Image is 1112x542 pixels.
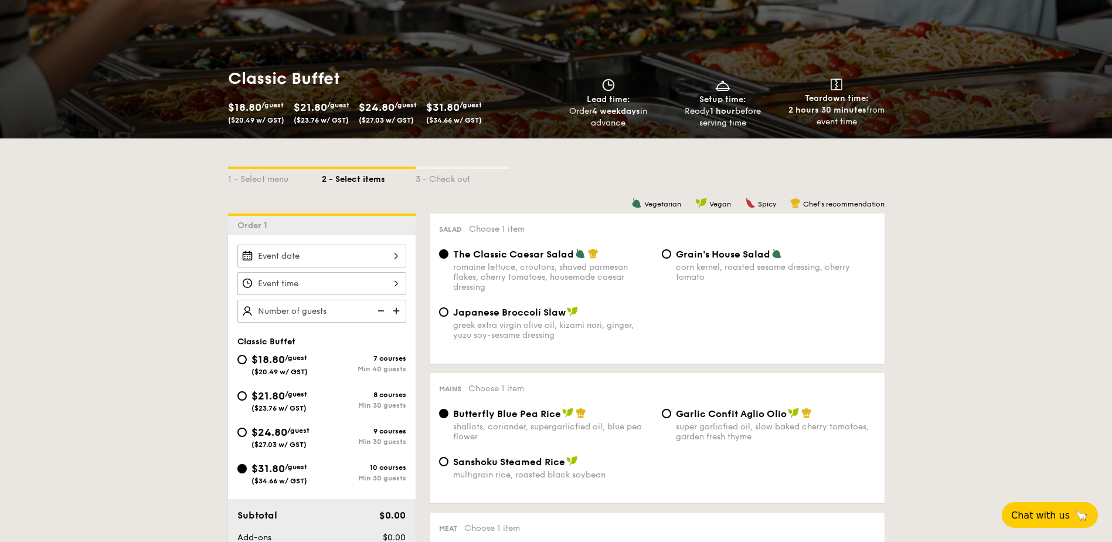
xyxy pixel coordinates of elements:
input: Garlic Confit Aglio Oliosuper garlicfied oil, slow baked cherry tomatoes, garden fresh thyme [662,409,671,418]
div: shallots, coriander, supergarlicfied oil, blue pea flower [453,422,652,442]
span: $21.80 [294,101,327,114]
input: Japanese Broccoli Slawgreek extra virgin olive oil, kizami nori, ginger, yuzu soy-sesame dressing [439,307,448,317]
img: icon-add.58712e84.svg [389,300,406,322]
div: multigrain rice, roasted black soybean [453,470,652,480]
div: corn kernel, roasted sesame dressing, cherry tomato [676,262,875,282]
div: Min 30 guests [322,474,406,482]
span: Spicy [758,200,776,208]
div: super garlicfied oil, slow baked cherry tomatoes, garden fresh thyme [676,422,875,442]
img: icon-vegetarian.fe4039eb.svg [771,248,782,259]
img: icon-clock.2db775ea.svg [600,79,617,92]
img: icon-chef-hat.a58ddaea.svg [801,408,812,418]
strong: 1 hour [710,106,735,116]
span: Classic Buffet [237,337,295,347]
span: Japanese Broccoli Slaw [453,307,566,318]
img: icon-vegan.f8ff3823.svg [567,306,579,317]
span: /guest [327,101,349,109]
span: /guest [285,390,307,398]
span: ($23.76 w/ GST) [251,404,307,412]
div: 8 courses [322,391,406,399]
span: Order 1 [237,221,272,231]
img: icon-spicy.37a8142b.svg [745,198,756,208]
span: The Classic Caesar Salad [453,249,574,260]
div: Min 30 guests [322,438,406,446]
img: icon-dish.430c3a2e.svg [714,79,732,92]
span: Choose 1 item [469,224,525,234]
input: $31.80/guest($34.66 w/ GST)10 coursesMin 30 guests [237,464,247,473]
span: Butterfly Blue Pea Rice [453,408,561,419]
span: /guest [285,463,307,471]
span: Vegan [709,200,731,208]
div: 2 - Select items [322,169,416,185]
div: Min 40 guests [322,365,406,373]
div: Min 30 guests [322,401,406,409]
span: Setup time: [699,94,746,104]
span: ($20.49 w/ GST) [251,368,308,376]
img: icon-chef-hat.a58ddaea.svg [576,408,586,418]
img: icon-reduce.1d2dbef1.svg [371,300,389,322]
input: Event date [237,245,406,267]
input: $24.80/guest($27.03 w/ GST)9 coursesMin 30 guests [237,428,247,437]
img: icon-vegan.f8ff3823.svg [695,198,707,208]
span: Garlic Confit Aglio Olio [676,408,787,419]
img: icon-vegan.f8ff3823.svg [566,456,578,466]
span: $31.80 [251,462,285,475]
span: $0.00 [379,510,406,521]
strong: 4 weekdays [592,106,640,116]
input: Event time [237,272,406,295]
div: from event time [784,104,889,128]
div: romaine lettuce, croutons, shaved parmesan flakes, cherry tomatoes, housemade caesar dressing [453,262,652,292]
img: icon-chef-hat.a58ddaea.svg [790,198,801,208]
div: greek extra virgin olive oil, kizami nori, ginger, yuzu soy-sesame dressing [453,320,652,340]
span: ($23.76 w/ GST) [294,116,349,124]
span: Chef's recommendation [803,200,885,208]
span: $18.80 [251,353,285,366]
span: Teardown time: [805,93,869,103]
div: Ready before serving time [670,106,775,129]
span: $24.80 [359,101,395,114]
img: icon-chef-hat.a58ddaea.svg [588,248,598,259]
span: Sanshoku Steamed Rice [453,456,565,468]
span: Subtotal [237,510,277,521]
input: Number of guests [237,300,406,323]
input: Butterfly Blue Pea Riceshallots, coriander, supergarlicfied oil, blue pea flower [439,409,448,418]
span: Grain's House Salad [676,249,770,260]
div: 1 - Select menu [228,169,322,185]
span: /guest [395,101,417,109]
span: Mains [439,385,461,393]
input: $18.80/guest($20.49 w/ GST)7 coursesMin 40 guests [237,355,247,364]
img: icon-vegetarian.fe4039eb.svg [575,248,586,259]
button: Chat with us🦙 [1002,502,1098,528]
span: $31.80 [426,101,460,114]
span: Vegetarian [644,200,681,208]
span: Meat [439,524,457,533]
span: ($34.66 w/ GST) [426,116,482,124]
span: ($27.03 w/ GST) [251,441,307,449]
span: Choose 1 item [468,384,524,394]
div: Order in advance [556,106,661,129]
h1: Classic Buffet [228,68,552,89]
span: Salad [439,225,462,233]
strong: 2 hours 30 minutes [788,105,866,115]
span: /guest [287,426,310,435]
img: icon-teardown.65201eee.svg [831,79,842,90]
span: ($27.03 w/ GST) [359,116,414,124]
span: $24.80 [251,426,287,439]
span: $18.80 [228,101,261,114]
div: 3 - Check out [416,169,509,185]
img: icon-vegan.f8ff3823.svg [788,408,800,418]
img: icon-vegetarian.fe4039eb.svg [631,198,642,208]
div: 10 courses [322,463,406,472]
span: /guest [261,101,284,109]
span: ($34.66 w/ GST) [251,477,307,485]
span: 🦙 [1074,509,1089,522]
img: icon-vegan.f8ff3823.svg [562,408,574,418]
div: 7 courses [322,354,406,363]
span: Lead time: [587,94,630,104]
span: Chat with us [1011,510,1070,521]
input: Grain's House Saladcorn kernel, roasted sesame dressing, cherry tomato [662,249,671,259]
input: The Classic Caesar Saladromaine lettuce, croutons, shaved parmesan flakes, cherry tomatoes, house... [439,249,448,259]
span: /guest [285,354,307,362]
div: 9 courses [322,427,406,435]
input: $21.80/guest($23.76 w/ GST)8 coursesMin 30 guests [237,391,247,401]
